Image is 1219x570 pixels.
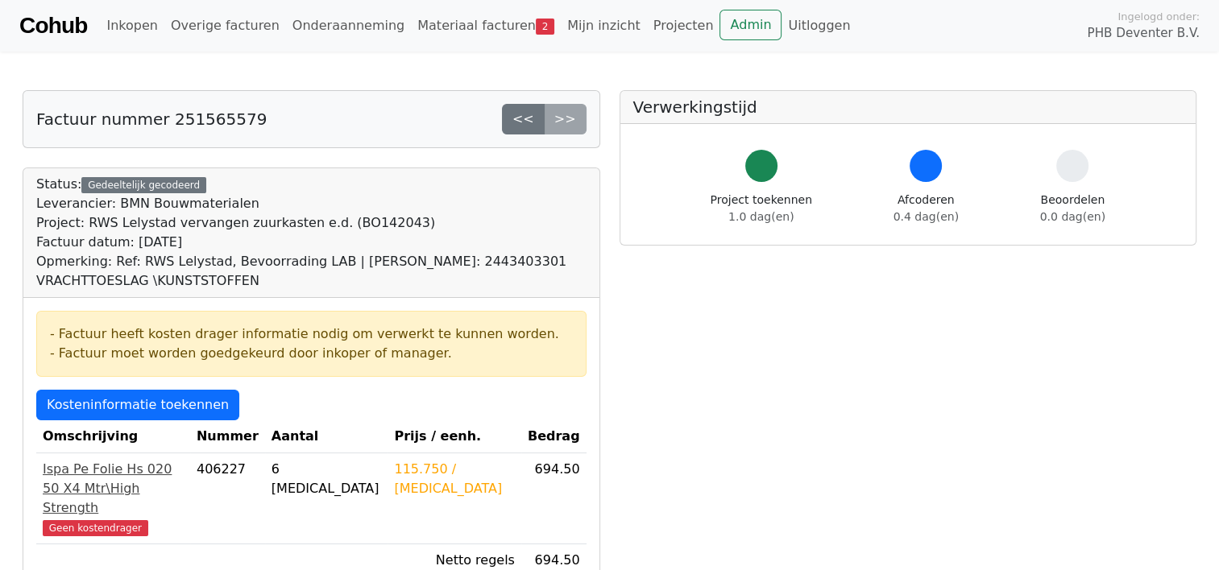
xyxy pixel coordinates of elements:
div: Gedeeltelijk gecodeerd [81,177,206,193]
div: Factuur datum: [DATE] [36,233,587,252]
h5: Factuur nummer 251565579 [36,109,267,129]
span: 2 [536,19,554,35]
span: Geen kostendrager [43,520,148,536]
div: 115.750 / [MEDICAL_DATA] [394,460,514,498]
span: 0.0 dag(en) [1040,210,1105,223]
span: Ingelogd onder: [1117,9,1200,24]
th: Omschrijving [36,420,190,453]
a: << [502,104,545,134]
th: Bedrag [521,420,587,453]
a: Materiaal facturen2 [411,10,561,42]
span: PHB Deventer B.V. [1087,24,1200,43]
div: Leverancier: BMN Bouwmaterialen [36,194,587,213]
span: 1.0 dag(en) [728,210,794,223]
a: Mijn inzicht [561,10,647,42]
a: Admin [719,10,782,40]
div: - Factuur heeft kosten drager informatie nodig om verwerkt te kunnen worden. [50,324,573,344]
td: 406227 [190,453,265,544]
th: Prijs / eenh. [388,420,520,453]
div: Project: RWS Lelystad vervangen zuurkasten e.d. (BO142043) [36,213,587,233]
div: Project toekennen [711,192,812,225]
th: Nummer [190,420,265,453]
div: Opmerking: Ref: RWS Lelystad, Bevoorrading LAB | [PERSON_NAME]: 2443403301 VRACHTTOESLAG \KUNSTST... [36,252,587,291]
a: Cohub [19,6,87,45]
div: - Factuur moet worden goedgekeurd door inkoper of manager. [50,344,573,363]
span: 0.4 dag(en) [894,210,959,223]
a: Overige facturen [164,10,286,42]
a: Inkopen [100,10,164,42]
div: Status: [36,175,587,291]
td: 694.50 [521,453,587,544]
a: Projecten [647,10,720,42]
a: Onderaanneming [286,10,411,42]
div: Afcoderen [894,192,959,225]
a: Uitloggen [782,10,856,42]
a: Kosteninformatie toekennen [36,390,239,420]
a: Ispa Pe Folie Hs 020 50 X4 Mtr\High StrengthGeen kostendrager [43,460,184,537]
div: Beoordelen [1040,192,1105,225]
div: 6 [MEDICAL_DATA] [272,460,382,498]
div: Ispa Pe Folie Hs 020 50 X4 Mtr\High Strength [43,460,184,518]
th: Aantal [265,420,388,453]
h5: Verwerkingstijd [633,97,1184,117]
